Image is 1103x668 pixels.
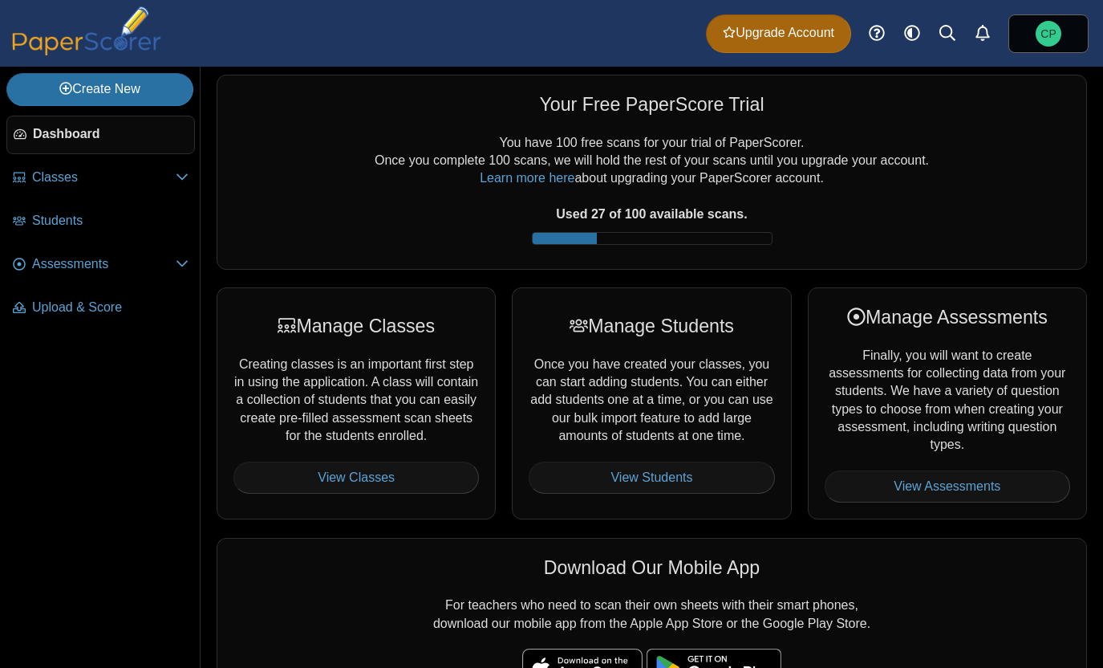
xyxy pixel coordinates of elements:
[32,169,176,186] span: Classes
[6,289,195,328] a: Upload & Score
[32,299,189,316] span: Upload & Score
[825,470,1070,503] a: View Assessments
[808,287,1087,519] div: Finally, you will want to create assessments for collecting data from your students. We have a va...
[6,159,195,198] a: Classes
[6,6,167,55] img: PaperScorer
[233,555,1070,580] div: Download Our Mobile App
[529,462,774,494] a: View Students
[233,134,1070,253] div: You have 100 free scans for your trial of PaperScorer. Once you complete 100 scans, we will hold ...
[233,313,479,339] div: Manage Classes
[556,207,747,221] b: Used 27 of 100 available scans.
[6,246,195,284] a: Assessments
[480,171,574,185] a: Learn more here
[233,92,1070,117] div: Your Free PaperScore Trial
[512,287,791,519] div: Once you have created your classes, you can start adding students. You can either add students on...
[32,255,176,273] span: Assessments
[1036,21,1061,47] span: Cyrus Patel
[32,212,189,230] span: Students
[6,44,167,58] a: PaperScorer
[33,125,188,143] span: Dashboard
[217,287,496,519] div: Creating classes is an important first step in using the application. A class will contain a coll...
[6,73,193,105] a: Create New
[723,24,834,42] span: Upgrade Account
[233,462,479,494] a: View Classes
[6,202,195,241] a: Students
[965,16,1000,51] a: Alerts
[825,304,1070,330] div: Manage Assessments
[529,313,774,339] div: Manage Students
[1040,28,1056,39] span: Cyrus Patel
[1008,14,1089,53] a: Cyrus Patel
[706,14,851,53] a: Upgrade Account
[6,116,195,154] a: Dashboard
